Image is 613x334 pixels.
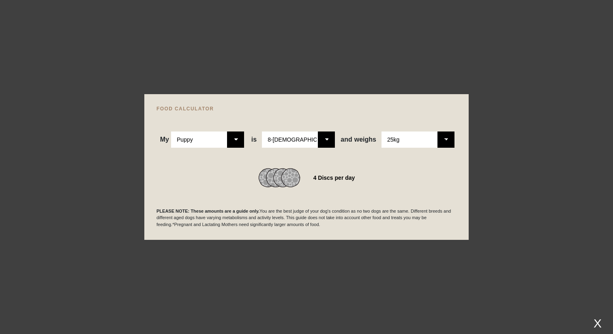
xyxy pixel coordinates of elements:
b: PLEASE NOTE: These amounts are a guide only. [156,209,259,213]
span: is [251,136,257,143]
p: You are the best judge of your dog's condition as no two dogs are the same. Different breeds and ... [156,208,457,228]
span: My [160,136,169,143]
h4: FOOD CALCULATOR [156,106,457,111]
div: 4 Discs per day [313,172,355,183]
span: and [341,136,354,143]
span: weighs [341,136,376,143]
div: X [590,317,605,330]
